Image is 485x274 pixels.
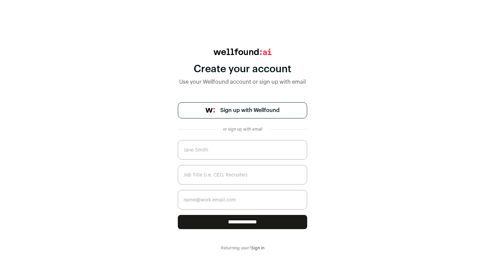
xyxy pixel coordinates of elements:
img: wellfound:ai [214,49,271,55]
div: or sign up with email [221,127,264,132]
input: Jane Smith [178,140,307,160]
img: wellfound-symbol-flush-black-fb3c872781a75f747ccb3a119075da62bfe97bd399995f84a933054e44a575c4.png [205,108,215,113]
div: Use your Wellfound account or sign up with email [178,78,307,86]
div: Create your account [178,63,307,75]
input: Job Title (i.e. CEO, Recruiter) [178,165,307,185]
input: name@work-email.com [178,190,307,210]
span: Sign up with Wellfound [220,106,280,114]
a: Sign in [251,246,264,250]
a: Sign up with Wellfound [178,102,307,118]
div: Returning user? [178,245,307,251]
